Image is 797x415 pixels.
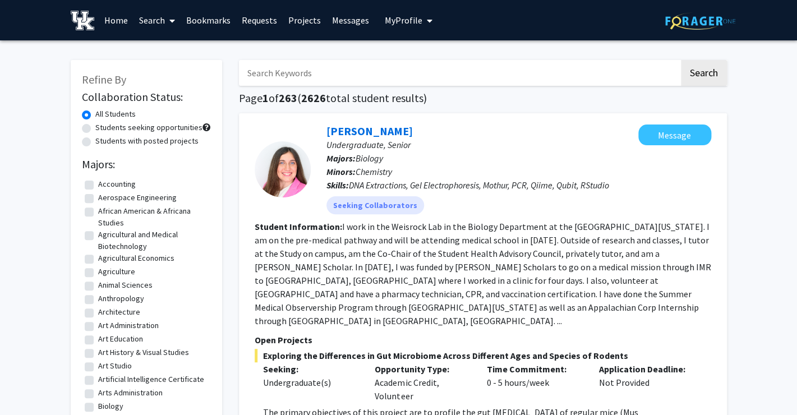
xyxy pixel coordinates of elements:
[283,1,326,40] a: Projects
[98,205,208,229] label: African American & Africana Studies
[95,135,199,147] label: Students with posted projects
[98,178,136,190] label: Accounting
[326,166,356,177] b: Minors:
[326,196,424,214] mat-chip: Seeking Collaborators
[638,125,711,145] button: Message Hannah Allen
[133,1,181,40] a: Search
[263,376,358,389] div: Undergraduate(s)
[255,221,711,326] fg-read-more: I work in the Weisrock Lab in the Biology Department at the [GEOGRAPHIC_DATA][US_STATE]. I am on ...
[236,1,283,40] a: Requests
[181,1,236,40] a: Bookmarks
[82,72,126,86] span: Refine By
[279,91,297,105] span: 263
[239,60,679,86] input: Search Keywords
[375,362,470,376] p: Opportunity Type:
[665,12,735,30] img: ForagerOne Logo
[99,1,133,40] a: Home
[98,320,159,331] label: Art Administration
[98,400,123,412] label: Biology
[98,293,144,305] label: Anthropology
[98,347,189,358] label: Art History & Visual Studies
[301,91,326,105] span: 2626
[98,266,135,278] label: Agriculture
[98,306,140,318] label: Architecture
[98,374,204,385] label: Artificial Intelligence Certificate
[98,252,174,264] label: Agricultural Economics
[8,365,48,407] iframe: Chat
[487,362,582,376] p: Time Commitment:
[356,153,383,164] span: Biology
[385,15,422,26] span: My Profile
[71,11,95,30] img: University of Kentucky Logo
[98,229,208,252] label: Agricultural and Medical Biotechnology
[98,333,143,345] label: Art Education
[356,166,392,177] span: Chemistry
[239,91,727,105] h1: Page of ( total student results)
[95,122,202,133] label: Students seeking opportunities
[82,158,211,171] h2: Majors:
[326,139,411,150] span: Undergraduate, Senior
[263,362,358,376] p: Seeking:
[255,349,711,362] span: Exploring the Differences in Gut Microbiome Across Different Ages and Species of Rodents
[98,360,132,372] label: Art Studio
[326,1,375,40] a: Messages
[326,153,356,164] b: Majors:
[255,221,342,232] b: Student Information:
[681,60,727,86] button: Search
[98,279,153,291] label: Animal Sciences
[98,387,163,399] label: Arts Administration
[98,192,177,204] label: Aerospace Engineering
[255,334,312,345] span: Open Projects
[95,108,136,120] label: All Students
[591,362,703,403] div: Not Provided
[349,179,609,191] span: DNA Extractions, Gel Electrophoresis, Mothur, PCR, Qiime, Qubit, RStudio
[366,362,478,403] div: Academic Credit, Volunteer
[599,362,694,376] p: Application Deadline:
[478,362,591,403] div: 0 - 5 hours/week
[82,90,211,104] h2: Collaboration Status:
[262,91,269,105] span: 1
[326,124,413,138] a: [PERSON_NAME]
[326,179,349,191] b: Skills:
